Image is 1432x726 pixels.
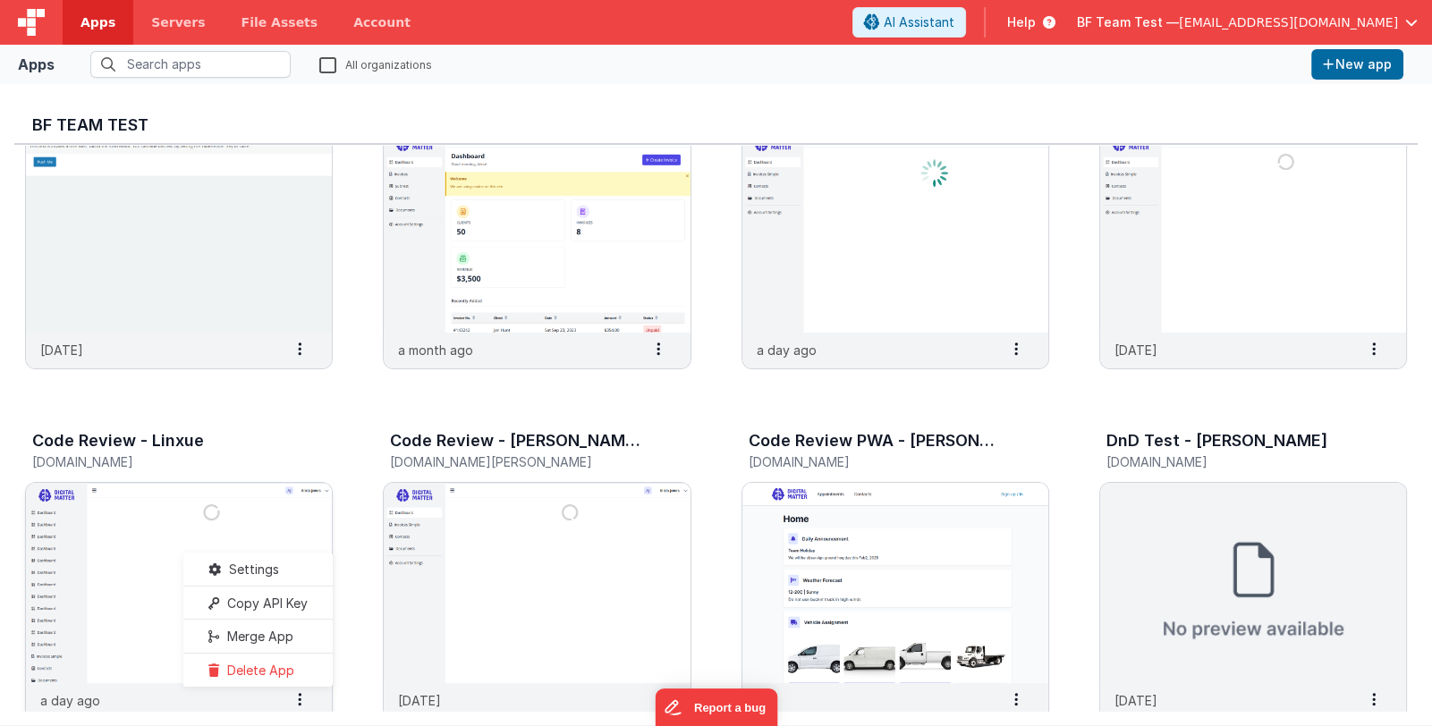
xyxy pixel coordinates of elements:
[227,595,308,611] span: Copy API Key
[757,341,817,359] p: a day ago
[241,13,318,31] span: File Assets
[749,432,999,450] h3: Code Review PWA - [PERSON_NAME]
[1114,341,1157,359] p: [DATE]
[227,629,293,644] span: Merge App
[227,663,294,678] span: Delete App
[151,13,205,31] span: Servers
[749,455,1004,469] h5: [DOMAIN_NAME]
[884,13,954,31] span: AI Assistant
[32,116,1400,134] h3: BF Team Test
[1311,49,1403,80] button: New app
[852,7,966,38] button: AI Assistant
[40,341,83,359] p: [DATE]
[80,13,115,31] span: Apps
[18,54,55,75] div: Apps
[32,432,204,450] h3: Code Review - Linxue
[398,341,473,359] p: a month ago
[390,432,640,450] h3: Code Review - [PERSON_NAME]
[1106,455,1362,469] h5: [DOMAIN_NAME]
[90,51,291,78] input: Search apps
[40,691,100,710] p: a day ago
[1077,13,1418,31] button: BF Team Test — [EMAIL_ADDRESS][DOMAIN_NAME]
[1114,691,1157,710] p: [DATE]
[1007,13,1036,31] span: Help
[1179,13,1398,31] span: [EMAIL_ADDRESS][DOMAIN_NAME]
[1106,432,1327,450] h3: DnD Test - [PERSON_NAME]
[1077,13,1179,31] span: BF Team Test —
[319,55,432,72] label: All organizations
[655,688,777,726] iframe: Marker.io feedback button
[229,561,279,577] span: Settings
[390,455,646,469] h5: [DOMAIN_NAME][PERSON_NAME]
[32,455,288,469] h5: [DOMAIN_NAME]
[398,691,441,710] p: [DATE]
